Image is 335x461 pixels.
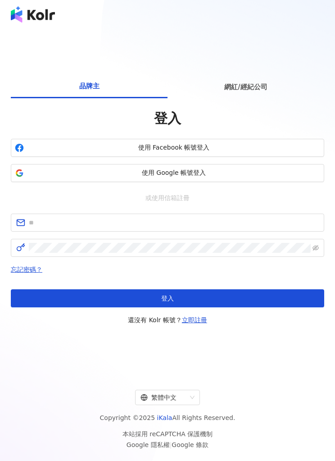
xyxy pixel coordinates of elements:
a: Google 隱私權 [127,441,170,448]
span: | [170,441,172,448]
span: 使用 Facebook 帳號登入 [27,143,320,152]
button: 登入 [11,289,324,307]
div: 繁體中文 [140,390,186,405]
span: 或使用信箱註冊 [139,193,196,203]
span: 本站採用 reCAPTCHA 保護機制 [122,429,213,450]
img: logo [11,6,55,23]
span: Copyright © 2025 All Rights Reserved. [100,412,235,423]
span: eye-invisible [312,245,319,251]
a: 立即註冊 [182,316,207,324]
a: 忘記密碼？ [11,266,42,273]
a: iKala [157,414,172,421]
button: 使用 Facebook 帳號登入 [11,139,324,157]
span: 登入 [161,295,174,302]
button: 使用 Google 帳號登入 [11,164,324,182]
span: 網紅/經紀公司 [224,82,267,92]
span: 登入 [154,110,181,126]
a: Google 條款 [172,441,208,448]
span: 使用 Google 帳號登入 [27,169,320,178]
span: 品牌主 [79,81,100,91]
span: 還沒有 Kolr 帳號？ [128,315,207,325]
